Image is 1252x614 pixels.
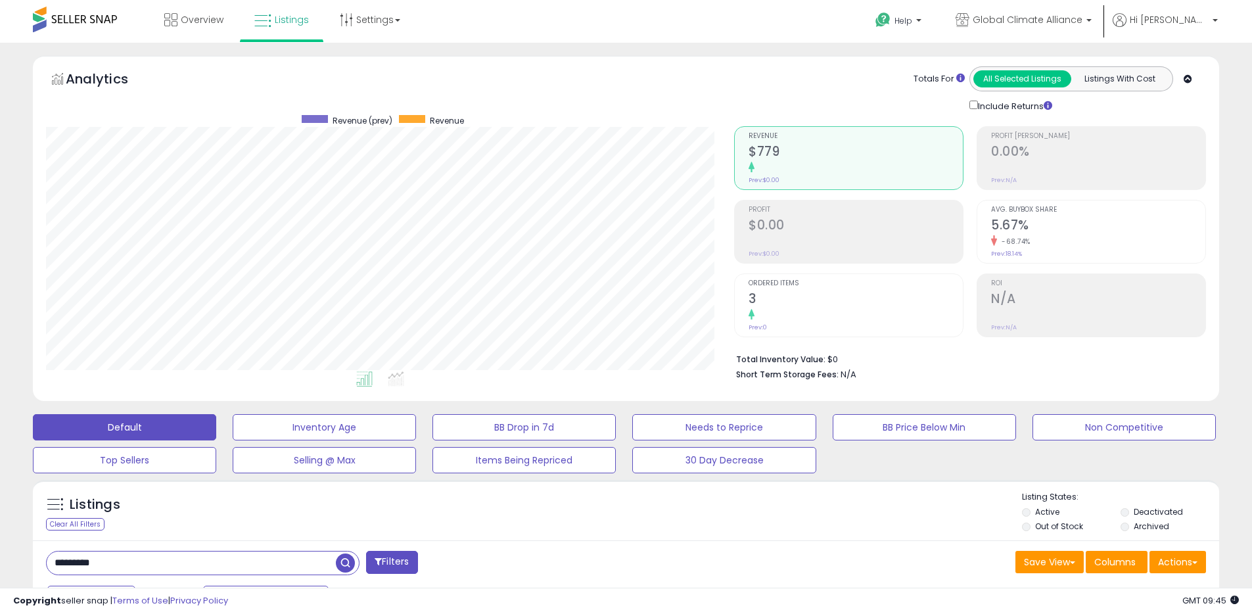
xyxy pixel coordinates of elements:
[366,551,417,574] button: Filters
[1032,414,1216,440] button: Non Competitive
[833,414,1016,440] button: BB Price Below Min
[1130,13,1209,26] span: Hi [PERSON_NAME]
[432,447,616,473] button: Items Being Repriced
[991,291,1205,309] h2: N/A
[749,280,963,287] span: Ordered Items
[1035,506,1059,517] label: Active
[875,12,891,28] i: Get Help
[1035,521,1083,532] label: Out of Stock
[1086,551,1148,573] button: Columns
[991,250,1022,258] small: Prev: 18.14%
[749,291,963,309] h2: 3
[632,447,816,473] button: 30 Day Decrease
[33,447,216,473] button: Top Sellers
[432,414,616,440] button: BB Drop in 7d
[865,2,935,43] a: Help
[736,354,825,365] b: Total Inventory Value:
[960,98,1068,113] div: Include Returns
[1182,594,1239,607] span: 2025-08-14 09:45 GMT
[991,206,1205,214] span: Avg. Buybox Share
[170,594,228,607] a: Privacy Policy
[70,496,120,514] h5: Listings
[233,414,416,440] button: Inventory Age
[1015,551,1084,573] button: Save View
[749,218,963,235] h2: $0.00
[47,586,135,608] button: Last 7 Days
[749,323,767,331] small: Prev: 0
[430,115,464,126] span: Revenue
[991,133,1205,140] span: Profit [PERSON_NAME]
[1113,13,1218,43] a: Hi [PERSON_NAME]
[46,518,104,531] div: Clear All Filters
[736,350,1196,366] li: $0
[894,15,912,26] span: Help
[66,70,154,91] h5: Analytics
[1094,555,1136,569] span: Columns
[841,368,856,381] span: N/A
[749,133,963,140] span: Revenue
[1149,551,1206,573] button: Actions
[991,218,1205,235] h2: 5.67%
[973,70,1071,87] button: All Selected Listings
[749,144,963,162] h2: $779
[749,176,779,184] small: Prev: $0.00
[997,237,1031,247] small: -68.74%
[181,13,223,26] span: Overview
[112,594,168,607] a: Terms of Use
[13,594,61,607] strong: Copyright
[233,447,416,473] button: Selling @ Max
[632,414,816,440] button: Needs to Reprice
[1022,491,1219,504] p: Listing States:
[203,586,329,608] button: [DATE]-31 - Aug-06
[1071,70,1169,87] button: Listings With Cost
[749,206,963,214] span: Profit
[33,414,216,440] button: Default
[1134,506,1183,517] label: Deactivated
[991,144,1205,162] h2: 0.00%
[13,595,228,607] div: seller snap | |
[991,323,1017,331] small: Prev: N/A
[275,13,309,26] span: Listings
[749,250,779,258] small: Prev: $0.00
[973,13,1082,26] span: Global Climate Alliance
[1134,521,1169,532] label: Archived
[991,176,1017,184] small: Prev: N/A
[991,280,1205,287] span: ROI
[914,73,965,85] div: Totals For
[736,369,839,380] b: Short Term Storage Fees:
[333,115,392,126] span: Revenue (prev)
